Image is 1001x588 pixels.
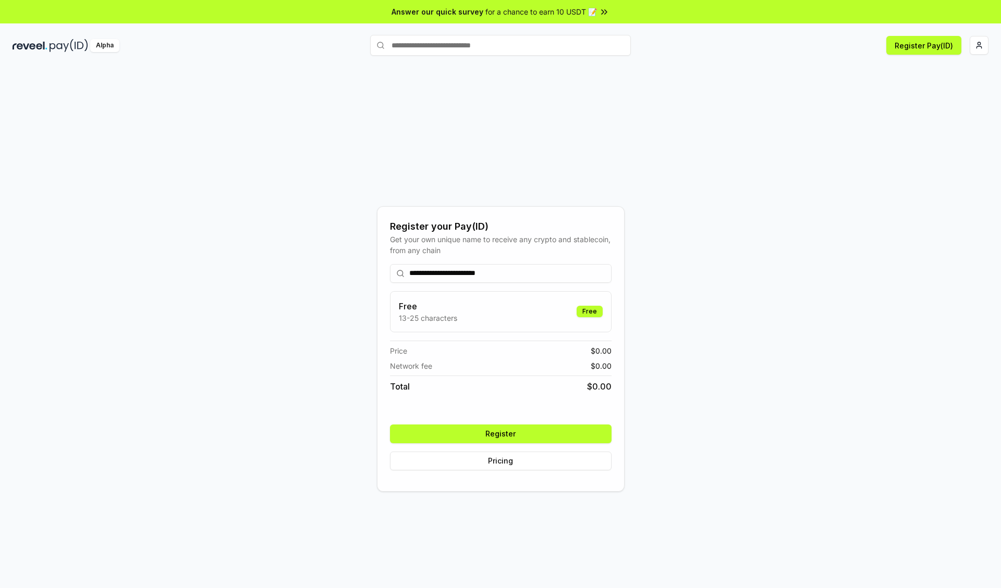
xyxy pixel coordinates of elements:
[399,300,457,312] h3: Free
[587,380,612,393] span: $ 0.00
[390,345,407,356] span: Price
[13,39,47,52] img: reveel_dark
[390,234,612,256] div: Get your own unique name to receive any crypto and stablecoin, from any chain
[399,312,457,323] p: 13-25 characters
[886,36,961,55] button: Register Pay(ID)
[90,39,119,52] div: Alpha
[50,39,88,52] img: pay_id
[390,452,612,470] button: Pricing
[390,360,432,371] span: Network fee
[390,424,612,443] button: Register
[485,6,597,17] span: for a chance to earn 10 USDT 📝
[390,219,612,234] div: Register your Pay(ID)
[577,306,603,317] div: Free
[390,380,410,393] span: Total
[591,360,612,371] span: $ 0.00
[591,345,612,356] span: $ 0.00
[392,6,483,17] span: Answer our quick survey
